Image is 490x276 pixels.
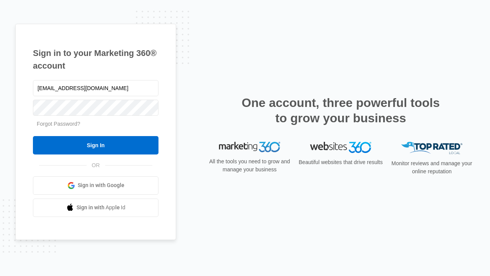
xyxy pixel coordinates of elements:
[239,95,442,126] h2: One account, three powerful tools to grow your business
[298,158,384,166] p: Beautiful websites that drive results
[77,204,126,212] span: Sign in with Apple Id
[33,176,158,195] a: Sign in with Google
[207,158,292,174] p: All the tools you need to grow and manage your business
[33,136,158,154] input: Sign In
[310,142,371,153] img: Websites 360
[33,199,158,217] a: Sign in with Apple Id
[87,161,105,169] span: OR
[33,80,158,96] input: Email
[33,47,158,72] h1: Sign in to your Marketing 360® account
[37,121,80,127] a: Forgot Password?
[219,142,280,153] img: Marketing 360
[78,181,124,189] span: Sign in with Google
[389,159,475,176] p: Monitor reviews and manage your online reputation
[401,142,462,154] img: Top Rated Local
